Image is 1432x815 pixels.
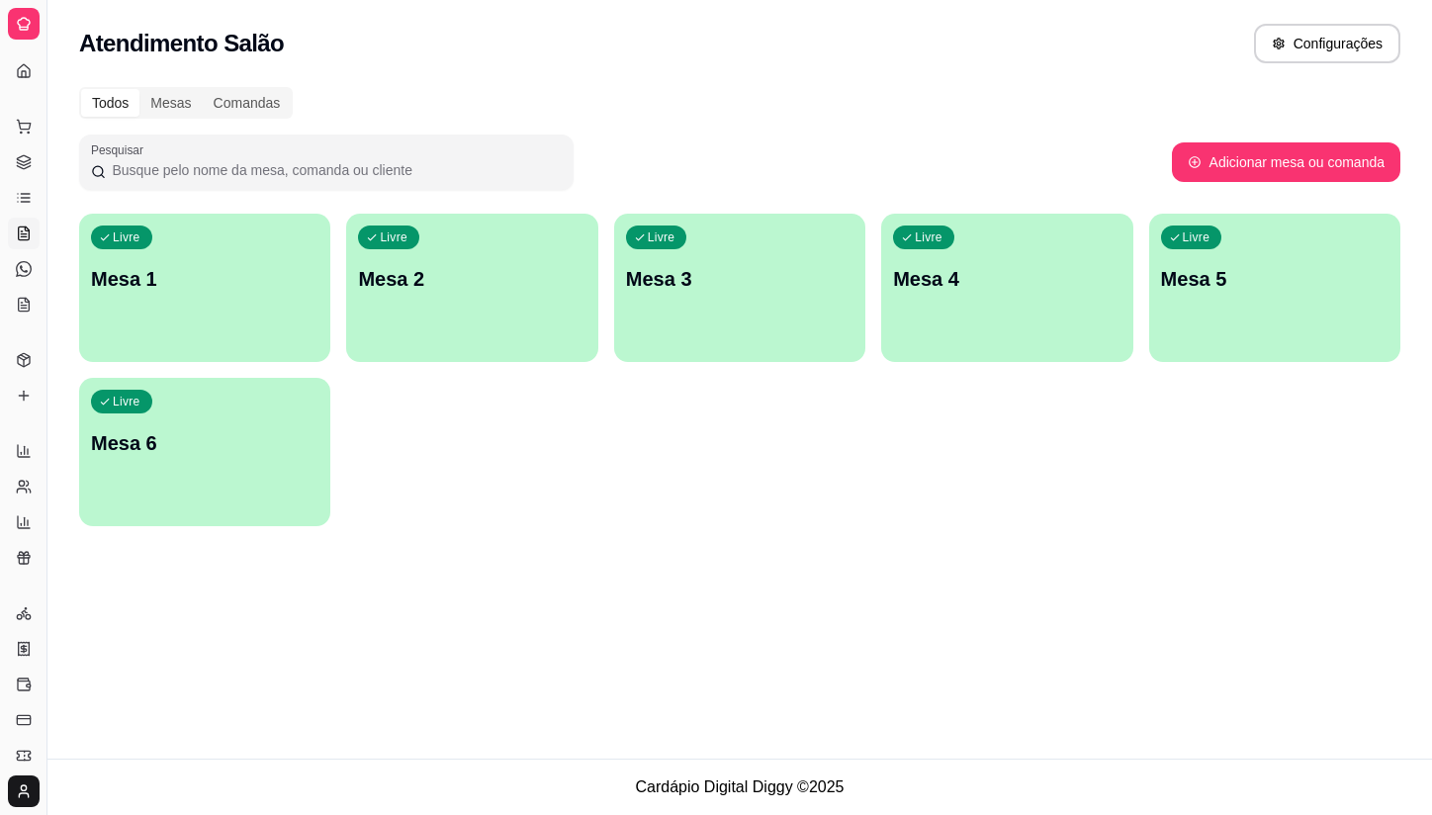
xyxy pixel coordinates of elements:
[47,759,1432,815] footer: Cardápio Digital Diggy © 2025
[79,378,330,526] button: LivreMesa 6
[346,214,597,362] button: LivreMesa 2
[91,265,318,293] p: Mesa 1
[106,160,562,180] input: Pesquisar
[881,214,1132,362] button: LivreMesa 4
[626,265,853,293] p: Mesa 3
[614,214,865,362] button: LivreMesa 3
[91,429,318,457] p: Mesa 6
[358,265,585,293] p: Mesa 2
[1161,265,1388,293] p: Mesa 5
[1172,142,1400,182] button: Adicionar mesa ou comanda
[113,229,140,245] p: Livre
[380,229,407,245] p: Livre
[81,89,139,117] div: Todos
[1254,24,1400,63] button: Configurações
[79,214,330,362] button: LivreMesa 1
[893,265,1120,293] p: Mesa 4
[91,141,150,158] label: Pesquisar
[203,89,292,117] div: Comandas
[113,394,140,409] p: Livre
[1149,214,1400,362] button: LivreMesa 5
[139,89,202,117] div: Mesas
[648,229,675,245] p: Livre
[915,229,942,245] p: Livre
[1183,229,1210,245] p: Livre
[79,28,284,59] h2: Atendimento Salão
